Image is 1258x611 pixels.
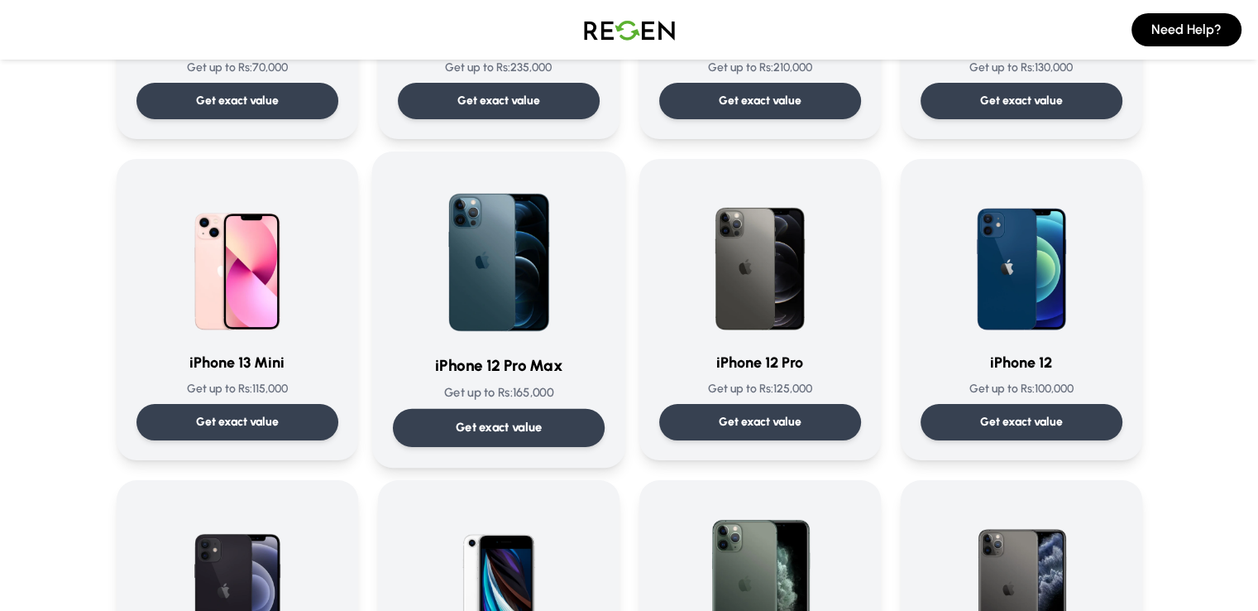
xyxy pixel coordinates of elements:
p: Get up to Rs: 115,000 [136,381,338,397]
p: Get exact value [457,93,540,109]
img: iPhone 12 Pro [681,179,839,338]
p: Get exact value [980,93,1063,109]
p: Get up to Rs: 125,000 [659,381,861,397]
p: Get exact value [719,414,801,431]
img: iPhone 12 Pro Max [415,172,582,339]
p: Get up to Rs: 165,000 [392,384,604,402]
p: Get exact value [196,414,279,431]
p: Get exact value [455,419,542,436]
p: Get exact value [719,93,801,109]
p: Get up to Rs: 100,000 [921,381,1122,397]
img: iPhone 13 Mini [158,179,317,338]
p: Get exact value [196,93,279,109]
p: Get up to Rs: 70,000 [136,60,338,76]
img: Logo [572,7,687,53]
p: Get up to Rs: 130,000 [921,60,1122,76]
h3: iPhone 12 [921,351,1122,374]
p: Get up to Rs: 235,000 [398,60,600,76]
h3: iPhone 12 Pro [659,351,861,374]
h3: iPhone 12 Pro Max [392,354,604,378]
p: Get exact value [980,414,1063,431]
img: iPhone 12 [942,179,1101,338]
button: Need Help? [1131,13,1241,46]
h3: iPhone 13 Mini [136,351,338,374]
p: Get up to Rs: 210,000 [659,60,861,76]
